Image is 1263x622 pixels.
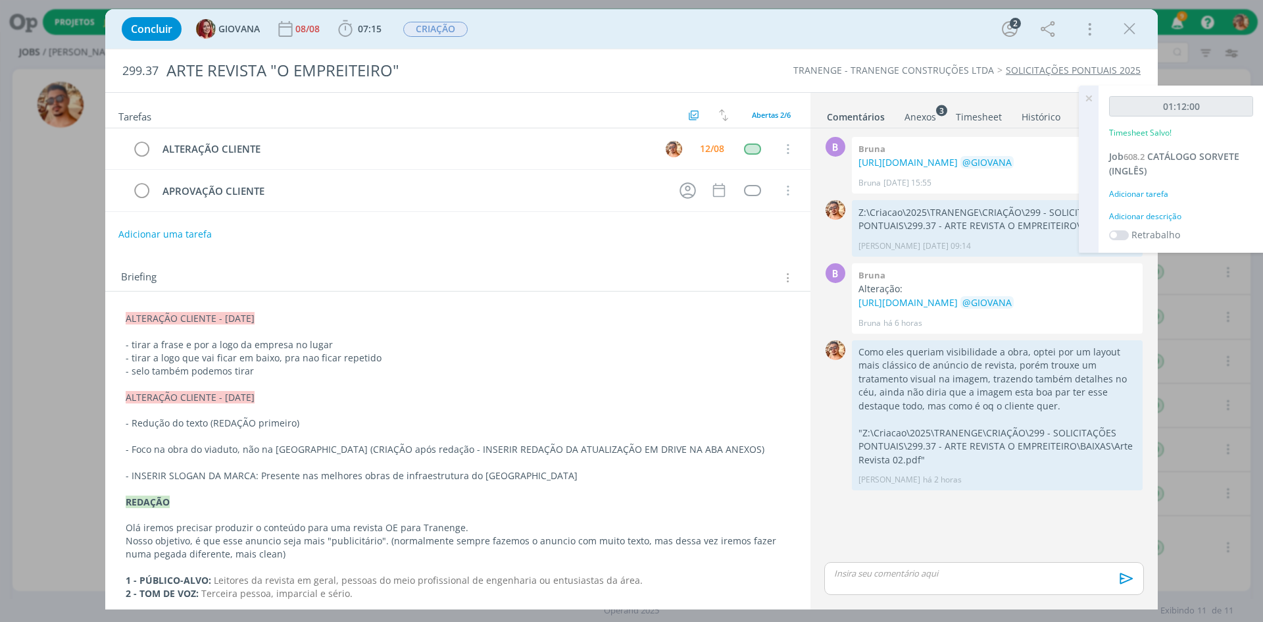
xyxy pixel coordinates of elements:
[883,317,922,329] span: há 6 horas
[358,22,382,35] span: 07:15
[126,351,790,365] p: - tirar a logo que vai ficar em baixo, pra nao ficar repetido
[214,574,643,586] span: Leitores da revista em geral, pessoas do meio profissional de engenharia ou entusiastas da área.
[923,240,971,252] span: [DATE] 09:14
[858,206,1136,233] p: Z:\Criacao\2025\TRANENGE\CRIAÇÃO\299 - SOLICITAÇÕES PONTUAIS\299.37 - ARTE REVISTA O EMPREITEIRO\...
[118,107,151,123] span: Tarefas
[126,496,170,508] strong: REDAÇÃO
[161,55,711,87] div: ARTE REVISTA "O EMPREITEIRO"
[826,200,845,220] img: V
[157,183,667,199] div: APROVAÇÃO CLIENTE
[999,18,1020,39] button: 2
[962,156,1012,168] span: @GIOVANA
[752,110,791,120] span: Abertas 2/6
[126,338,790,351] p: - tirar a frase e por a logo da empresa no lugar
[1109,188,1253,200] div: Adicionar tarefa
[118,222,212,246] button: Adicionar uma tarefa
[826,137,845,157] div: B
[1131,228,1180,242] label: Retrabalho
[196,19,216,39] img: G
[126,534,790,561] p: Nosso objetivo, é que esse anuncio seja mais "publicitário". (normalmente sempre fazemos o anunci...
[105,9,1158,609] div: dialog
[858,156,958,168] a: [URL][DOMAIN_NAME]
[201,587,353,600] span: Terceira pessoa, imparcial e sério.
[826,340,845,360] img: V
[1109,211,1253,222] div: Adicionar descrição
[1109,150,1239,177] span: CATÁLOGO SORVETE (INGLÊS)
[719,109,728,121] img: arrow-down-up.svg
[858,269,885,281] b: Bruna
[1021,105,1061,124] a: Histórico
[858,296,958,309] a: [URL][DOMAIN_NAME]
[196,19,260,39] button: GGIOVANA
[122,64,159,78] span: 299.37
[858,474,920,486] p: [PERSON_NAME]
[858,427,1136,467] p: "Z:\Criacao\2025\TRANENGE\CRIAÇÃO\299 - SOLICITAÇÕES PONTUAIS\299.37 - ARTE REVISTA O EMPREITEIRO...
[1124,151,1145,163] span: 608.2
[1109,127,1172,139] p: Timesheet Salvo!
[962,296,1012,309] span: @GIOVANA
[858,240,920,252] p: [PERSON_NAME]
[126,417,790,430] p: - Redução do texto (REDAÇÃO primeiro)
[936,105,947,116] sup: 3
[858,143,885,155] b: Bruna
[126,443,790,456] p: - Foco na obra do viaduto, não na [GEOGRAPHIC_DATA] (CRIAÇÃO após redação - INSERIR REDAÇÃO DA AT...
[1109,150,1239,177] a: Job608.2CATÁLOGO SORVETE (INGLÊS)
[218,24,260,34] span: GIOVANA
[126,391,255,403] span: ALTERAÇÃO CLIENTE - [DATE]
[1010,18,1021,29] div: 2
[826,105,885,124] a: Comentários
[126,574,211,586] strong: 1 - PÚBLICO-ALVO:
[295,24,322,34] div: 08/08
[858,282,1136,296] p: Alteração:
[126,365,790,378] p: - selo também podemos tirar
[858,317,881,329] p: Bruna
[126,587,199,600] strong: 2 - TOM DE VOZ:
[403,21,468,38] button: CRIAÇÃO
[403,22,468,37] span: CRIAÇÃO
[121,269,157,286] span: Briefing
[664,139,683,159] button: V
[883,177,931,189] span: [DATE] 15:55
[858,177,881,189] p: Bruna
[793,64,994,76] a: TRANENGE - TRANENGE CONSTRUÇÕES LTDA
[126,312,255,324] span: ALTERAÇÃO CLIENTE - [DATE]
[335,18,385,39] button: 07:15
[157,141,653,157] div: ALTERAÇÃO CLIENTE
[700,144,724,153] div: 12/08
[666,141,682,157] img: V
[955,105,1003,124] a: Timesheet
[826,263,845,283] div: B
[904,111,936,124] div: Anexos
[122,17,182,41] button: Concluir
[1006,64,1141,76] a: SOLICITAÇÕES PONTUAIS 2025
[131,24,172,34] span: Concluir
[923,474,962,486] span: há 2 horas
[126,521,790,534] p: Olá iremos precisar produzir o conteúdo para uma revista OE para Tranenge.
[858,346,1136,413] p: Como eles queriam visibilidade a obra, optei por um layout mais clássico de anúncio de revista, p...
[126,469,790,482] p: - INSERIR SLOGAN DA MARCA: Presente nas melhores obras de infraestrutura do [GEOGRAPHIC_DATA]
